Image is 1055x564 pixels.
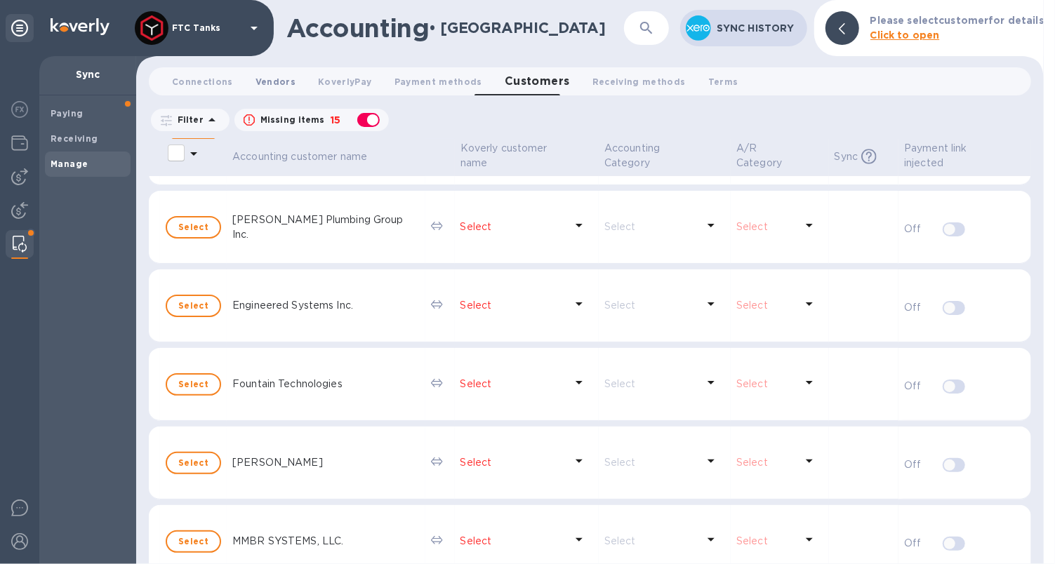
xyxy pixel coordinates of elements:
span: Terms [708,74,738,89]
button: Select [166,373,221,396]
h1: Accounting [286,13,429,43]
span: Select [178,297,208,314]
button: Select [166,216,221,239]
p: Select [736,377,795,391]
span: Select [178,376,208,393]
p: Select [604,455,697,470]
p: Select [604,298,697,313]
span: Payment link injected [904,141,1026,170]
p: [PERSON_NAME] [232,455,420,470]
img: Logo [51,18,110,35]
b: Paying [51,108,83,119]
span: Connections [172,74,233,89]
span: Select [178,219,208,236]
button: Select [166,530,221,553]
div: Unpin categories [6,14,34,42]
span: Select [178,533,208,550]
span: Accounting customer name [232,149,385,164]
span: Payment methods [394,74,482,89]
span: Customers [505,72,570,91]
p: Sync [51,67,125,81]
b: Receiving [51,133,98,144]
span: Receiving methods [592,74,686,89]
p: Missing items [260,114,325,126]
p: Accounting Category [604,141,707,170]
h2: • [GEOGRAPHIC_DATA] [429,19,606,36]
p: Off [904,457,934,472]
p: Select [604,220,697,234]
p: MMBR SYSTEMS, LLC. [232,534,420,549]
p: Engineered Systems Inc. [232,298,420,313]
p: Off [904,536,934,551]
button: Missing items15 [234,109,389,131]
p: Select [460,455,565,470]
span: Vendors [256,74,296,89]
p: Sync History [717,21,796,35]
button: Select [166,452,221,474]
p: Select [460,377,565,391]
p: Select [604,534,697,549]
p: 15 [331,113,340,128]
p: Select [736,220,795,234]
b: Manage [51,159,88,169]
p: A/R Category [736,141,804,170]
p: [PERSON_NAME] Plumbing Group Inc. [232,213,420,242]
b: Click to open [870,29,940,41]
span: Koverly customer name [460,141,593,170]
p: Koverly customer name [460,141,575,170]
p: Select [736,455,795,470]
p: Fountain Technologies [232,377,420,391]
span: A/R Category [736,141,823,170]
p: Select [460,220,565,234]
p: Sync [835,149,858,164]
p: Select [460,534,565,549]
p: Accounting customer name [232,149,367,164]
p: Select [460,298,565,313]
p: FTC Tanks [172,23,242,33]
p: Off [904,222,934,236]
p: Select [604,377,697,391]
span: Select [178,455,208,471]
p: Filter [172,114,204,126]
p: Off [904,300,934,315]
p: Payment link injected [904,141,1007,170]
img: Foreign exchange [11,101,28,118]
p: Off [904,379,934,394]
p: Select [736,534,795,549]
p: Select [736,298,795,313]
span: Accounting Category [604,141,725,170]
span: Sync [835,149,894,164]
span: KoverlyPay [318,74,371,89]
button: Select [166,295,221,317]
b: Please select customer for details [870,15,1044,26]
img: Wallets [11,135,28,152]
